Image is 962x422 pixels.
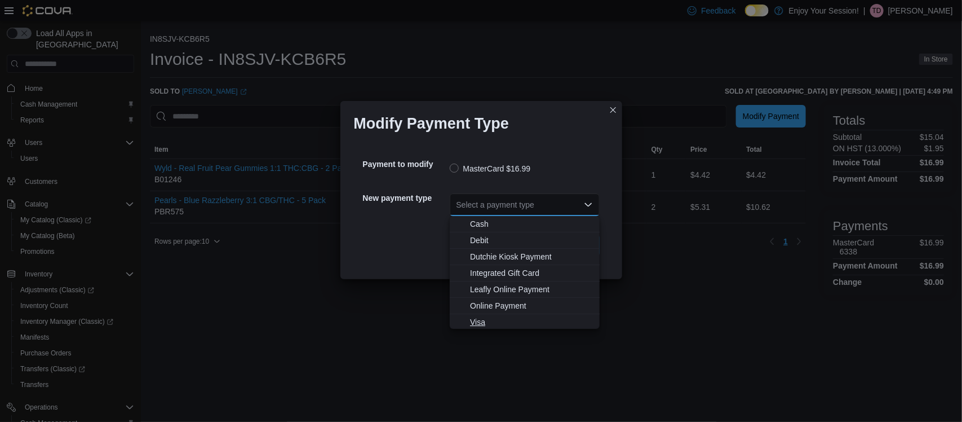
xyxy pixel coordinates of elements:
[450,298,600,314] button: Online Payment
[470,300,593,311] span: Online Payment
[450,265,600,282] button: Integrated Gift Card
[363,153,447,175] h5: Payment to modify
[584,200,593,209] button: Close list of options
[450,216,600,232] button: Cash
[456,198,458,212] input: Accessible screen reader label
[606,103,620,117] button: Closes this modal window
[450,249,600,265] button: Dutchie Kiosk Payment
[450,314,600,331] button: Visa
[470,251,593,262] span: Dutchie Kiosk Payment
[450,232,600,249] button: Debit
[450,162,531,175] label: MasterCard $16.99
[470,284,593,295] span: Leafly Online Payment
[470,235,593,246] span: Debit
[470,267,593,279] span: Integrated Gift Card
[354,115,509,133] h1: Modify Payment Type
[470,218,593,230] span: Cash
[450,282,600,298] button: Leafly Online Payment
[470,316,593,328] span: Visa
[450,216,600,331] div: Choose from the following options
[363,187,447,209] h5: New payment type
